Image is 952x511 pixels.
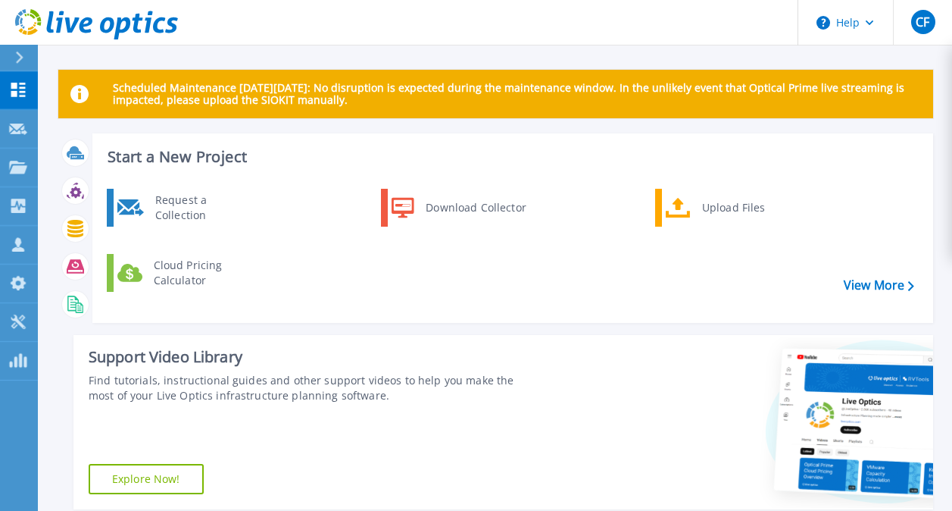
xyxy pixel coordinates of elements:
p: Scheduled Maintenance [DATE][DATE]: No disruption is expected during the maintenance window. In t... [113,82,921,106]
a: Download Collector [381,189,536,227]
a: Upload Files [655,189,810,227]
h3: Start a New Project [108,149,913,165]
a: View More [844,278,914,293]
a: Request a Collection [107,189,262,227]
a: Explore Now! [89,464,204,494]
span: CF [916,16,929,28]
a: Cloud Pricing Calculator [107,254,262,292]
div: Upload Files [694,193,807,223]
div: Support Video Library [89,347,535,367]
div: Cloud Pricing Calculator [146,258,258,288]
div: Request a Collection [148,193,258,223]
div: Find tutorials, instructional guides and other support videos to help you make the most of your L... [89,373,535,403]
div: Download Collector [418,193,532,223]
